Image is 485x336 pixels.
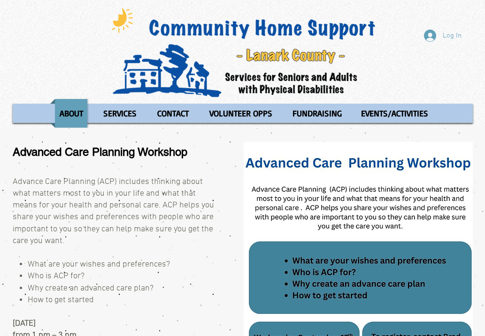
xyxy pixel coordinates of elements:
[284,99,350,128] a: FUNDRAISING
[439,31,465,41] span: Log In
[13,177,214,246] span: Advance Care Planning (ACP) includes thinking about what matters most to you in your life and wha...
[99,99,141,128] p: SERVICES
[205,99,277,128] p: VOLUNTEER OPPS
[13,145,187,158] span: Advanced Care Planning Workshop
[200,99,281,128] a: VOLUNTEER OPPS
[50,99,92,128] a: ABOUT
[288,99,346,128] p: FUNDRAISING
[94,99,146,128] a: SERVICES
[13,99,473,128] nav: Site
[28,283,154,293] span: Why create an advanced care plan?
[352,99,437,128] a: EVENTS/ACTIVITIES
[28,295,94,305] span: How to get started ​
[417,27,468,45] button: Log In
[148,99,198,128] a: CONTACT
[55,99,87,128] p: ABOUT
[28,260,170,269] span: What are your wishes and preferences?
[28,271,85,281] span: Who is ACP for?
[357,99,432,128] p: EVENTS/ACTIVITIES
[153,99,193,128] p: CONTACT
